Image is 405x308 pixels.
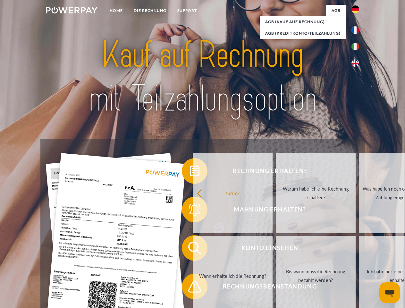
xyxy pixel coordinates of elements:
img: logo-powerpay-white.svg [46,7,97,13]
button: Konto einsehen [182,235,349,261]
a: DIE RECHNUNG [128,5,172,16]
button: Mahnung erhalten? [182,197,349,222]
div: Wann erhalte ich die Rechnung? [197,271,269,280]
a: AGB (Kreditkonto/Teilzahlung) [260,28,346,39]
img: title-powerpay_de.svg [61,31,344,123]
img: fr [351,26,359,34]
div: Warum habe ich eine Rechnung erhalten? [280,184,352,202]
img: en [351,59,359,67]
div: zurück [197,189,269,197]
a: Home [104,5,128,16]
a: AGB (Kauf auf Rechnung) [260,16,346,28]
a: SUPPORT [172,5,202,16]
a: agb [326,5,346,16]
div: Bis wann muss die Rechnung bezahlt werden? [280,267,352,285]
button: Rechnungsbeanstandung [182,274,349,299]
img: de [351,5,359,13]
button: Rechnung erhalten? [182,158,349,184]
iframe: Schaltfläche zum Öffnen des Messaging-Fensters [379,282,400,303]
img: it [351,43,359,50]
